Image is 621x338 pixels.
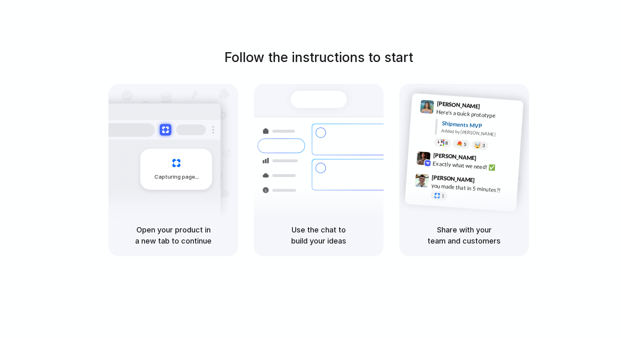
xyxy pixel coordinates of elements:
[479,155,496,165] span: 9:42 AM
[436,108,518,122] div: Here's a quick prototype
[441,127,517,139] div: Added by [PERSON_NAME]
[432,159,515,173] div: Exactly what we need! ✅
[445,141,448,145] span: 8
[437,99,480,111] span: [PERSON_NAME]
[464,142,467,147] span: 5
[433,151,476,163] span: [PERSON_NAME]
[118,224,228,246] h5: Open your product in a new tab to continue
[154,173,200,181] span: Capturing page
[482,143,485,148] span: 3
[431,182,513,195] div: you made that in 5 minutes?!
[442,194,444,198] span: 1
[477,177,494,187] span: 9:47 AM
[474,143,481,149] div: 🤯
[224,48,413,67] h1: Follow the instructions to start
[483,103,499,113] span: 9:41 AM
[264,224,374,246] h5: Use the chat to build your ideas
[409,224,519,246] h5: Share with your team and customers
[442,119,517,133] div: Shipments MVP
[432,173,475,185] span: [PERSON_NAME]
